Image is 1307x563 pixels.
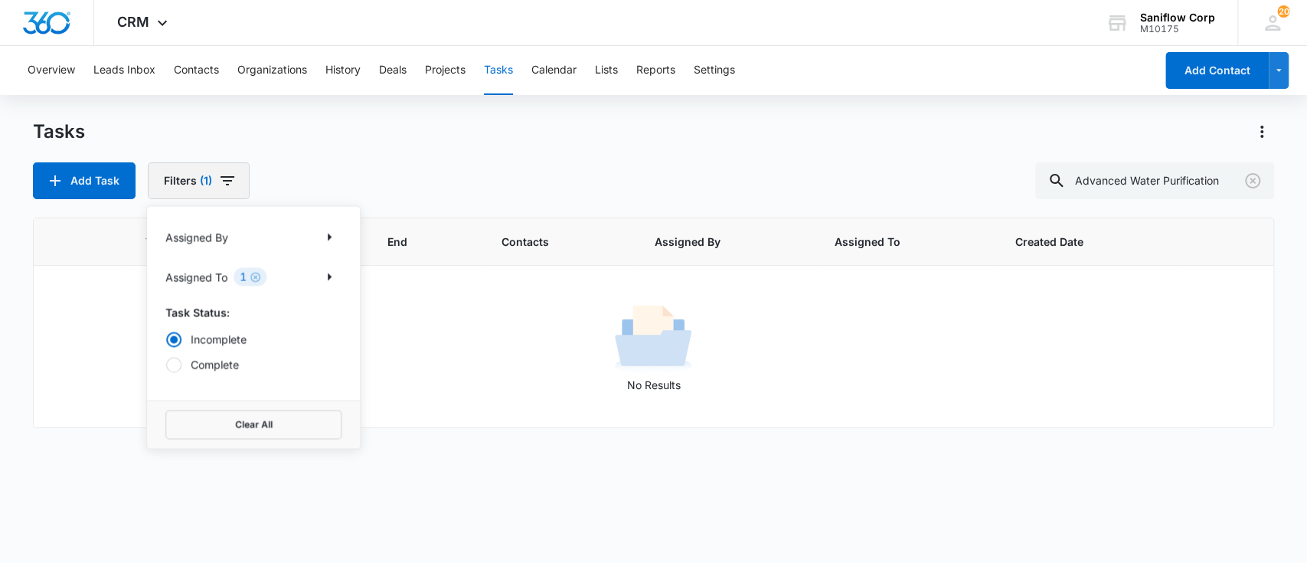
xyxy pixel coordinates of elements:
[1240,169,1265,193] button: Clear
[165,331,341,347] label: Incomplete
[484,46,513,95] button: Tasks
[655,234,776,250] span: Assigned By
[387,234,443,250] span: End
[1140,11,1215,24] div: account name
[531,46,577,95] button: Calendar
[379,46,407,95] button: Deals
[1035,162,1274,199] input: Search Tasks
[1015,234,1139,250] span: Created Date
[694,46,735,95] button: Settings
[502,234,596,250] span: Contacts
[117,14,149,30] span: CRM
[28,46,75,95] button: Overview
[93,46,155,95] button: Leads Inbox
[165,410,341,439] button: Clear All
[325,46,361,95] button: History
[1250,119,1274,144] button: Actions
[1140,24,1215,34] div: account id
[165,269,227,285] p: Assigned To
[1165,52,1269,89] button: Add Contact
[33,120,85,143] h1: Tasks
[317,264,341,289] button: Show Assigned To filters
[425,46,466,95] button: Projects
[237,46,307,95] button: Organizations
[1277,5,1289,18] div: notifications count
[200,175,212,186] span: (1)
[1277,5,1289,18] span: 20
[595,46,618,95] button: Lists
[148,162,250,199] button: Filters(1)
[835,234,956,250] span: Assigned To
[165,356,341,372] label: Complete
[174,46,219,95] button: Contacts
[165,304,341,320] p: Task Status:
[317,224,341,249] button: Show Assigned By filters
[234,267,266,286] div: 1
[615,300,691,377] img: No Results
[636,46,675,95] button: Reports
[34,377,1273,393] p: No Results
[165,229,228,245] p: Assigned By
[250,271,260,282] button: Clear
[33,162,136,199] button: Add Task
